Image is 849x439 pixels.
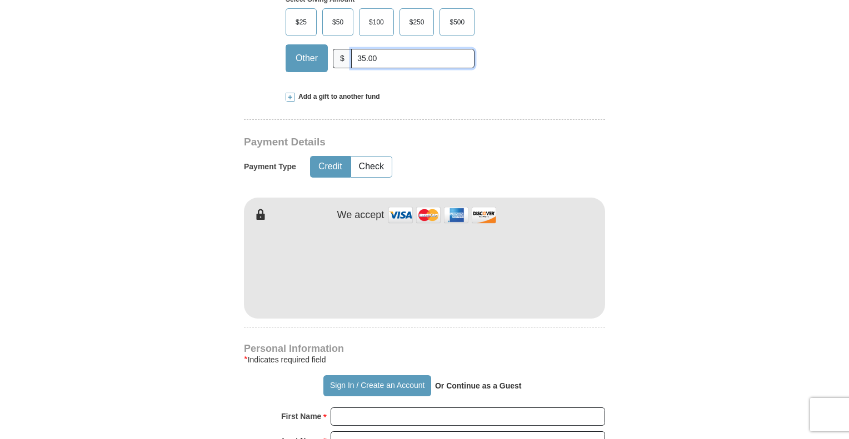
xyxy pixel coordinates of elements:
[294,92,380,102] span: Add a gift to another fund
[323,375,431,396] button: Sign In / Create an Account
[333,49,352,68] span: $
[363,14,389,31] span: $100
[387,203,498,227] img: credit cards accepted
[311,157,350,177] button: Credit
[244,162,296,171] h5: Payment Type
[444,14,470,31] span: $500
[244,136,527,149] h3: Payment Details
[281,408,321,424] strong: First Name
[351,157,392,177] button: Check
[435,381,522,390] strong: Or Continue as a Guest
[351,49,475,68] input: Other Amount
[337,209,384,221] h4: We accept
[290,14,312,31] span: $25
[244,344,605,353] h4: Personal Information
[327,14,349,31] span: $50
[404,14,430,31] span: $250
[244,353,605,366] div: Indicates required field
[290,50,323,67] span: Other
